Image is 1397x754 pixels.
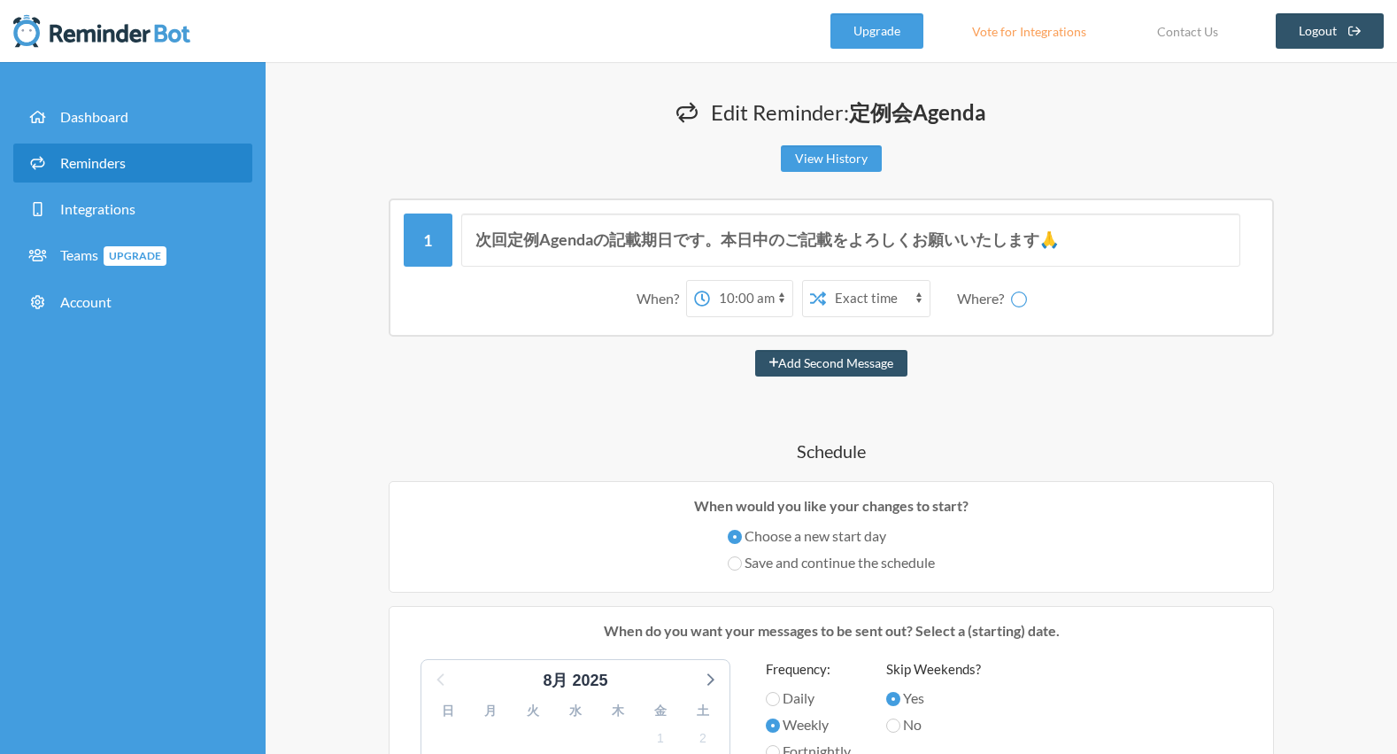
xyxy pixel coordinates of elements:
span: Teams [60,246,166,263]
div: 金 [639,697,682,725]
a: Dashboard [13,97,252,136]
div: 火 [512,697,554,725]
button: Add Second Message [755,350,908,377]
div: 月 [469,697,512,725]
span: 2025年9月2日 火曜日 [691,726,715,750]
a: View History [781,145,882,172]
a: Upgrade [830,13,923,49]
input: Daily [766,692,780,706]
label: Yes [886,688,981,709]
label: Choose a new start day [728,525,935,547]
a: Vote for Integrations [950,13,1108,49]
span: Dashboard [60,108,128,125]
span: Edit Reminder: [711,99,986,125]
a: Account [13,283,252,322]
label: Frequency: [766,659,851,680]
div: Where? [957,280,1011,317]
input: Weekly [766,719,780,733]
img: Reminder Bot [13,13,190,49]
input: Message [461,214,1241,267]
label: No [886,714,981,735]
div: 木 [597,697,639,725]
span: Integrations [60,200,135,217]
h4: Schedule [301,439,1362,463]
div: 8月 2025 [536,669,614,693]
a: Contact Us [1135,13,1240,49]
a: Integrations [13,190,252,229]
a: Logout [1276,13,1385,49]
span: Account [60,293,112,310]
div: 土 [682,697,724,725]
input: Yes [886,692,900,706]
input: Choose a new start day [728,530,742,544]
span: Upgrade [104,246,166,266]
a: Reminders [13,144,252,183]
p: When do you want your messages to be sent out? Select a (starting) date. [403,620,1260,641]
label: Daily [766,688,851,709]
label: Skip Weekends? [886,659,981,680]
span: Reminders [60,154,126,171]
div: When? [637,280,686,317]
input: No [886,719,900,733]
span: 2025年9月1日 月曜日 [648,726,673,750]
strong: 定例会Agenda [849,99,986,125]
a: TeamsUpgrade [13,236,252,276]
label: Save and continue the schedule [728,552,935,573]
div: 日 [427,697,469,725]
div: 水 [554,697,597,725]
p: When would you like your changes to start? [403,495,1260,517]
label: Weekly [766,714,851,735]
input: Save and continue the schedule [728,556,742,571]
